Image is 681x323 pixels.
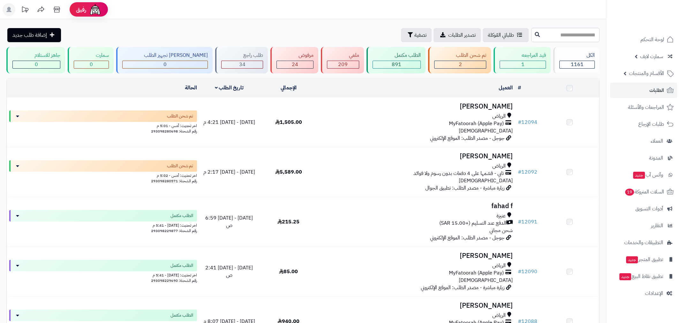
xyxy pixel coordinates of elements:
span: تطبيق المتجر [625,255,663,264]
a: [PERSON_NAME] تجهيز الطلب 0 [115,47,214,73]
span: السلات المتروكة [624,187,664,196]
div: قيد المراجعه [500,52,546,59]
span: # [518,218,521,226]
span: جوجل - مصدر الطلب: الموقع الإلكتروني [430,134,504,142]
span: التقارير [651,221,663,230]
span: 0 [90,61,93,68]
a: السلات المتروكة19 [610,184,677,199]
div: اخر تحديث: [DATE] - 5:41 م [9,222,197,228]
div: 891 [373,61,420,68]
span: إضافة طلب جديد [12,31,47,39]
a: الطلب مكتمل 891 [365,47,427,73]
span: الإعدادات [645,289,663,298]
a: #12090 [518,268,537,275]
span: وآتس آب [632,170,663,179]
div: [PERSON_NAME] تجهيز الطلب [122,52,208,59]
a: وآتس آبجديد [610,167,677,183]
span: العملاء [651,137,663,146]
span: رقم الشحنة: 293098280698 [151,128,197,134]
span: جديد [633,172,645,179]
span: [DATE] - [DATE] 6:59 ص [205,214,253,229]
div: 1 [500,61,546,68]
div: اخر تحديث: [DATE] - 5:41 م [9,271,197,278]
div: جاهز للاستلام [12,52,60,59]
a: تطبيق نقاط البيعجديد [610,269,677,284]
a: ملغي 209 [320,47,365,73]
span: عنيزة [496,212,506,220]
span: جوجل - مصدر الطلب: الموقع الإلكتروني [430,234,504,242]
a: تصدير الطلبات [434,28,481,42]
div: 24 [277,61,313,68]
div: تم شحن الطلب [434,52,487,59]
a: أدوات التسويق [610,201,677,216]
a: المدونة [610,150,677,166]
span: الطلب مكتمل [170,312,193,319]
a: مرفوض 24 [269,47,320,73]
span: [DEMOGRAPHIC_DATA] [459,177,513,184]
a: سمارت 0 [66,47,115,73]
a: التطبيقات والخدمات [610,235,677,250]
span: الدفع عند التسليم (+15.00 SAR) [439,220,506,227]
div: 0 [74,61,109,68]
span: 85.00 [279,268,298,275]
span: [DEMOGRAPHIC_DATA] [459,127,513,135]
span: 1 [521,61,525,68]
a: تطبيق المتجرجديد [610,252,677,267]
span: 1,505.00 [275,118,302,126]
a: تم شحن الطلب 2 [427,47,493,73]
h3: [PERSON_NAME] [321,302,513,309]
a: الحالة [185,84,197,92]
a: # [518,84,521,92]
span: 891 [392,61,401,68]
span: تصفية [414,31,427,39]
h3: [PERSON_NAME] [321,252,513,259]
span: [DATE] - [DATE] 4:21 م [203,118,255,126]
span: رقم الشحنة: 293098229690 [151,278,197,283]
span: 1161 [571,61,584,68]
div: 2 [435,61,486,68]
div: 209 [327,61,359,68]
span: MyFatoorah (Apple Pay) [449,120,504,127]
span: المراجعات والأسئلة [628,103,664,112]
a: التقارير [610,218,677,233]
div: طلب راجع [221,52,263,59]
span: MyFatoorah (Apple Pay) [449,269,504,277]
a: تحديثات المنصة [17,3,33,18]
span: جديد [626,256,638,263]
span: [DEMOGRAPHIC_DATA] [459,276,513,284]
h3: fahad f [321,202,513,210]
button: تصفية [401,28,432,42]
span: زيارة مباشرة - مصدر الطلب: تطبيق الجوال [425,184,504,192]
div: 34 [222,61,263,68]
span: الطلبات [649,86,664,95]
span: طلبات الإرجاع [638,120,664,129]
span: المدونة [649,154,663,162]
a: الكل1161 [552,47,601,73]
span: رقم الشحنة: 293098280571 [151,178,197,184]
a: #12094 [518,118,537,126]
span: جديد [619,273,631,280]
div: مرفوض [276,52,314,59]
div: اخر تحديث: أمس - 5:01 م [9,122,197,129]
span: الرياض [492,113,506,120]
span: الأقسام والمنتجات [629,69,664,78]
span: الرياض [492,312,506,319]
img: logo-2.png [638,18,675,31]
span: # [518,268,521,275]
span: أدوات التسويق [635,204,663,213]
span: # [518,168,521,176]
span: تطبيق نقاط البيع [619,272,663,281]
div: سمارت [74,52,109,59]
span: 2 [459,61,462,68]
span: رقم الشحنة: 293098229877 [151,228,197,234]
span: تم شحن الطلب [167,113,193,119]
span: 24 [292,61,298,68]
img: ai-face.png [89,3,102,16]
a: قيد المراجعه 1 [492,47,552,73]
span: 209 [338,61,348,68]
span: طلباتي المُوكلة [488,31,514,39]
span: تابي - قسّمها على 4 دفعات بدون رسوم ولا فوائد [413,170,504,177]
h3: [PERSON_NAME] [321,103,513,110]
a: طلبات الإرجاع [610,116,677,132]
a: جاهز للاستلام 0 [5,47,66,73]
